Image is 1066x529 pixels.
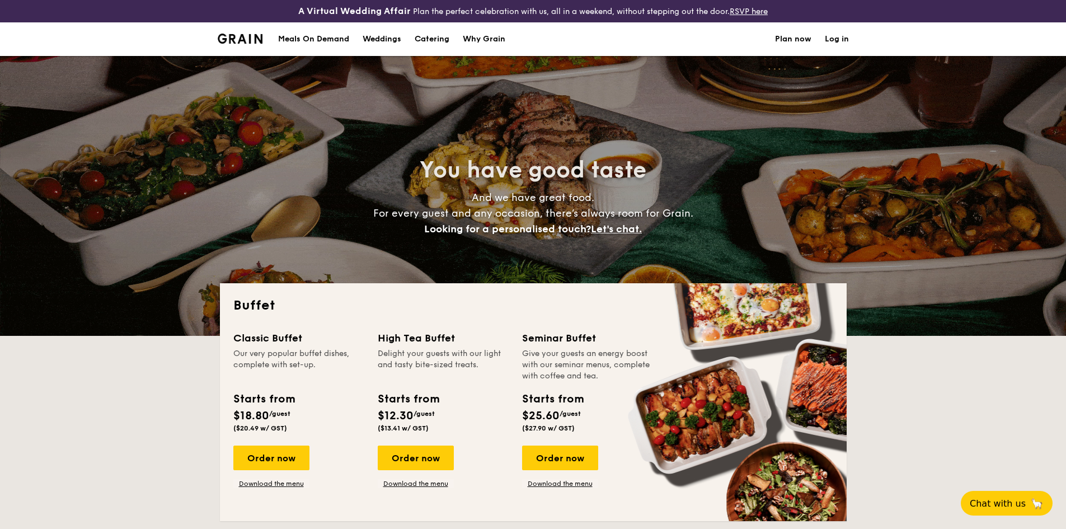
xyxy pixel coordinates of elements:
[560,410,581,418] span: /guest
[522,348,653,382] div: Give your guests an energy boost with our seminar menus, complete with coffee and tea.
[378,391,439,408] div: Starts from
[825,22,849,56] a: Log in
[271,22,356,56] a: Meals On Demand
[522,330,653,346] div: Seminar Buffet
[233,424,287,432] span: ($20.49 w/ GST)
[233,391,294,408] div: Starts from
[378,348,509,382] div: Delight your guests with our light and tasty bite-sized treats.
[218,34,263,44] a: Logotype
[414,410,435,418] span: /guest
[591,223,642,235] span: Let's chat.
[233,330,364,346] div: Classic Buffet
[1030,497,1044,510] span: 🦙
[378,409,414,423] span: $12.30
[970,498,1026,509] span: Chat with us
[522,446,598,470] div: Order now
[269,410,290,418] span: /guest
[961,491,1053,516] button: Chat with us🦙
[775,22,811,56] a: Plan now
[522,409,560,423] span: $25.60
[356,22,408,56] a: Weddings
[463,22,505,56] div: Why Grain
[522,391,583,408] div: Starts from
[233,409,269,423] span: $18.80
[456,22,512,56] a: Why Grain
[233,348,364,382] div: Our very popular buffet dishes, complete with set-up.
[211,4,856,18] div: Plan the perfect celebration with us, all in a weekend, without stepping out the door.
[522,479,598,488] a: Download the menu
[298,4,411,18] h4: A Virtual Wedding Affair
[415,22,449,56] h1: Catering
[378,330,509,346] div: High Tea Buffet
[378,479,454,488] a: Download the menu
[233,479,309,488] a: Download the menu
[218,34,263,44] img: Grain
[522,424,575,432] span: ($27.90 w/ GST)
[730,7,768,16] a: RSVP here
[363,22,401,56] div: Weddings
[378,446,454,470] div: Order now
[233,297,833,315] h2: Buffet
[378,424,429,432] span: ($13.41 w/ GST)
[233,446,309,470] div: Order now
[408,22,456,56] a: Catering
[278,22,349,56] div: Meals On Demand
